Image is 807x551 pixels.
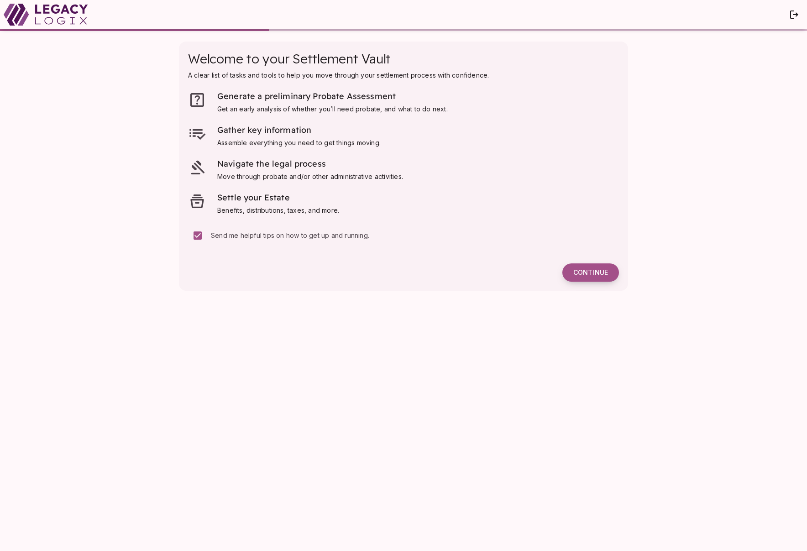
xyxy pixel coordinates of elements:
span: Continue [573,268,608,277]
span: A clear list of tasks and tools to help you move through your settlement process with confidence. [188,71,489,79]
span: Send me helpful tips on how to get up and running. [211,231,369,239]
button: Continue [562,263,619,282]
span: Benefits, distributions, taxes, and more. [217,206,339,214]
span: Navigate the legal process [217,158,326,169]
span: Generate a preliminary Probate Assessment [217,91,396,101]
span: Get an early analysis of whether you’ll need probate, and what to do next. [217,105,448,113]
span: Move through probate and/or other administrative activities. [217,173,403,180]
span: Gather key information [217,125,311,135]
span: Welcome to your Settlement Vault [188,51,391,67]
span: Assemble everything you need to get things moving. [217,139,381,147]
span: Settle your Estate [217,192,290,203]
